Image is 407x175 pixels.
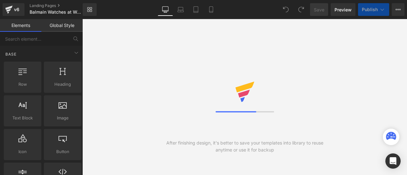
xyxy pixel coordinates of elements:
[385,153,401,169] div: Open Intercom Messenger
[358,3,389,16] button: Publish
[188,3,203,16] a: Tablet
[392,3,404,16] button: More
[295,3,307,16] button: Redo
[314,6,324,13] span: Save
[6,115,39,121] span: Text Block
[6,148,39,155] span: Icon
[279,3,292,16] button: Undo
[6,81,39,88] span: Row
[362,7,378,12] span: Publish
[41,19,83,32] a: Global Style
[30,3,93,8] a: Landing Pages
[46,115,79,121] span: Image
[173,3,188,16] a: Laptop
[5,51,17,57] span: Base
[3,3,24,16] a: v6
[163,139,326,153] div: After finishing design, it's better to save your templates into library to reuse anytime or use i...
[335,6,352,13] span: Preview
[83,3,97,16] a: New Library
[13,5,21,14] div: v6
[331,3,355,16] a: Preview
[30,10,81,15] span: Balmain Watches at Watch Factory [GEOGRAPHIC_DATA] - Authorised Retailer
[46,148,79,155] span: Button
[158,3,173,16] a: Desktop
[46,81,79,88] span: Heading
[203,3,219,16] a: Mobile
